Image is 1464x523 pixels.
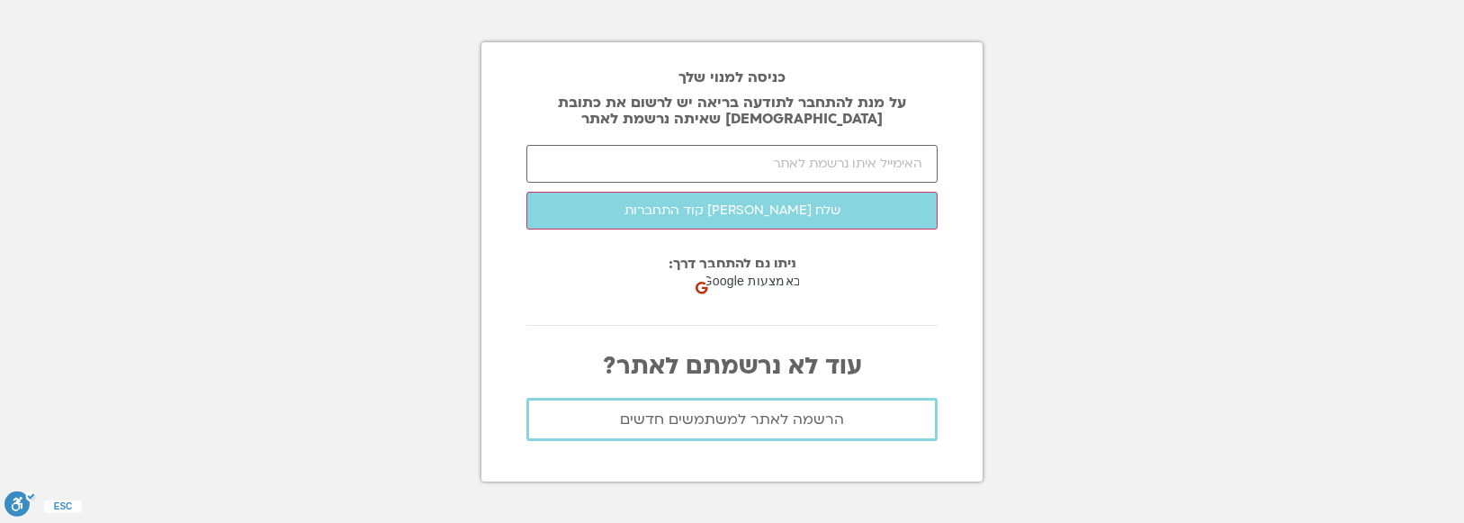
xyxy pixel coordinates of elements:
[526,192,938,230] button: שלח [PERSON_NAME] קוד התחברות
[703,272,837,291] span: כניסה באמצעות Google
[526,95,938,127] p: על מנת להתחבר לתודעה בריאה יש לרשום את כתובת [DEMOGRAPHIC_DATA] שאיתה נרשמת לאתר
[620,411,844,428] span: הרשמה לאתר למשתמשים חדשים
[526,145,938,183] input: האימייל איתו נרשמת לאתר
[526,398,938,441] a: הרשמה לאתר למשתמשים חדשים
[691,264,872,300] div: כניסה באמצעות Google
[526,353,938,380] p: עוד לא נרשמתם לאתר?
[526,69,938,86] h2: כניסה למנוי שלך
